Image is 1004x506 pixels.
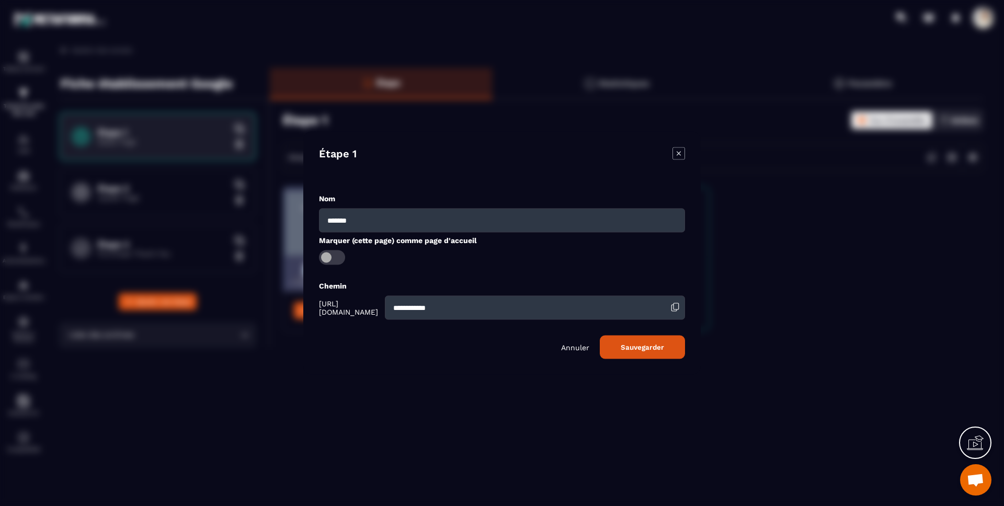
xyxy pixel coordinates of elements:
[319,194,335,203] label: Nom
[561,343,589,351] p: Annuler
[319,147,357,162] h4: Étape 1
[319,236,477,245] label: Marquer (cette page) comme page d'accueil
[319,282,347,290] label: Chemin
[319,300,382,316] span: [URL][DOMAIN_NAME]
[600,336,685,359] button: Sauvegarder
[960,464,991,496] div: Ouvrir le chat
